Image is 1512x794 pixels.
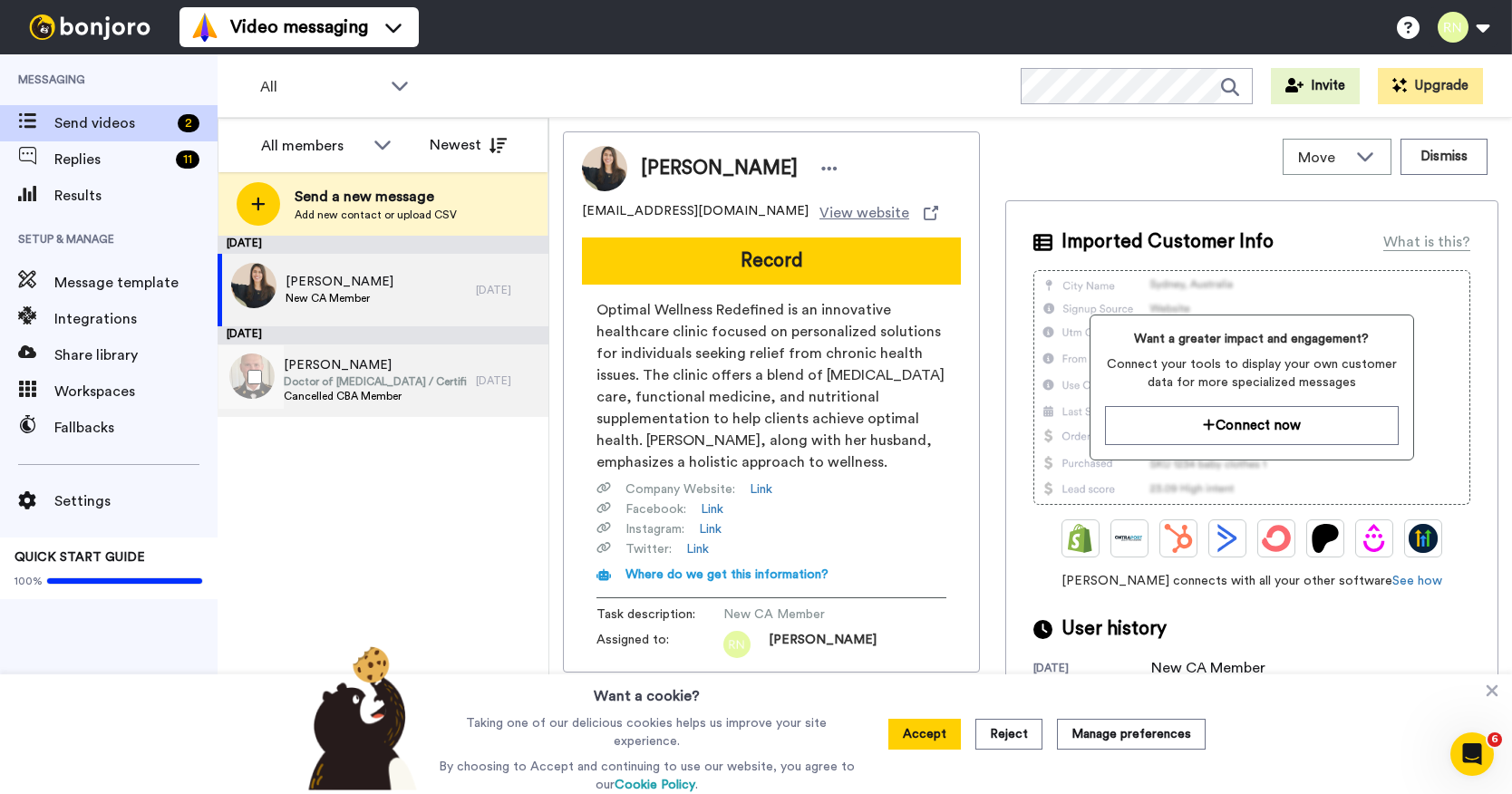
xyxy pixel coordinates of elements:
[819,202,938,224] a: View website
[1115,524,1144,553] img: Ontraport
[1298,147,1347,169] span: Move
[178,114,199,132] div: 2
[596,299,946,473] span: Optimal Wellness Redefined is an innovative healthcare clinic focused on personalized solutions f...
[15,551,145,564] span: QUICK START GUIDE
[231,263,276,308] img: 64866f40-494a-4a9e-a9d1-7763d7102dbc.jpg
[625,520,684,538] span: Instagram :
[625,500,686,518] span: Facebook :
[292,645,426,790] img: bear-with-cookie.png
[218,236,548,254] div: [DATE]
[54,381,218,402] span: Workspaces
[686,540,709,558] a: Link
[1488,732,1502,747] span: 6
[819,202,909,224] span: View website
[416,127,520,163] button: Newest
[1105,355,1399,392] span: Connect your tools to display your own customer data for more specialized messages
[625,480,735,499] span: Company Website :
[1409,524,1438,553] img: GoHighLevel
[1401,139,1488,175] button: Dismiss
[176,150,199,169] div: 11
[596,605,723,624] span: Task description :
[975,719,1042,750] button: Reject
[286,291,393,305] span: New CA Member
[1105,330,1399,348] span: Want a greater impact and engagement?
[286,273,393,291] span: [PERSON_NAME]
[1271,68,1360,104] button: Invite
[284,389,467,403] span: Cancelled CBA Member
[1057,719,1206,750] button: Manage preferences
[1105,406,1399,445] button: Connect now
[769,631,877,658] span: [PERSON_NAME]
[476,283,539,297] div: [DATE]
[284,356,467,374] span: [PERSON_NAME]
[1151,657,1265,679] div: New CA Member
[641,155,798,182] span: [PERSON_NAME]
[1311,524,1340,553] img: Patreon
[615,779,695,791] a: Cookie Policy
[594,674,700,707] h3: Want a cookie?
[1033,572,1470,590] span: [PERSON_NAME] connects with all your other software
[1378,68,1483,104] button: Upgrade
[1061,615,1167,643] span: User history
[582,202,809,224] span: [EMAIL_ADDRESS][DOMAIN_NAME]
[1392,575,1442,587] a: See how
[218,326,548,344] div: [DATE]
[625,568,829,581] span: Where do we get this information?
[295,186,457,208] span: Send a new message
[476,373,539,388] div: [DATE]
[260,76,382,98] span: All
[582,237,961,285] button: Record
[1061,228,1274,256] span: Imported Customer Info
[1164,524,1193,553] img: Hubspot
[54,308,218,330] span: Integrations
[750,480,772,499] a: Link
[54,417,218,439] span: Fallbacks
[723,631,751,658] img: 4e9c43dd-8b20-4dec-aad8-931bdf737a92.png
[1033,661,1151,679] div: [DATE]
[295,208,457,222] span: Add new contact or upload CSV
[888,719,961,750] button: Accept
[1066,524,1095,553] img: Shopify
[190,13,219,42] img: vm-color.svg
[699,520,722,538] a: Link
[54,112,170,134] span: Send videos
[1360,524,1389,553] img: Drip
[723,605,896,624] span: New CA Member
[1262,524,1291,553] img: ConvertKit
[54,272,218,294] span: Message template
[582,146,627,191] img: Image of Larisa Scott
[54,344,218,366] span: Share library
[434,758,859,794] p: By choosing to Accept and continuing to use our website, you agree to our .
[434,714,859,750] p: Taking one of our delicious cookies helps us improve your site experience.
[261,135,364,157] div: All members
[54,185,218,207] span: Results
[1383,231,1470,253] div: What is this?
[701,500,723,518] a: Link
[54,490,218,512] span: Settings
[284,374,467,389] span: Doctor of [MEDICAL_DATA] / Certified Functional Medicine Practitioner
[54,149,169,170] span: Replies
[15,574,43,588] span: 100%
[230,15,368,40] span: Video messaging
[22,15,158,40] img: bj-logo-header-white.svg
[596,631,723,658] span: Assigned to:
[625,540,672,558] span: Twitter :
[1450,732,1494,776] iframe: Intercom live chat
[1213,524,1242,553] img: ActiveCampaign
